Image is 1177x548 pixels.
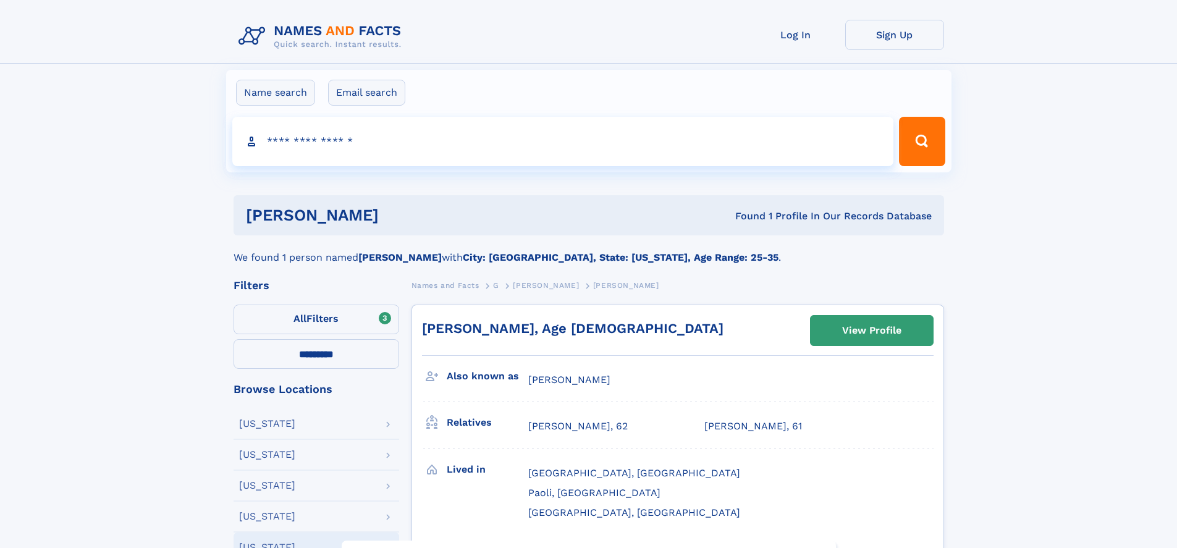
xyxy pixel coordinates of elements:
b: City: [GEOGRAPHIC_DATA], State: [US_STATE], Age Range: 25-35 [463,251,778,263]
a: Log In [746,20,845,50]
a: G [493,277,499,293]
a: View Profile [811,316,933,345]
div: View Profile [842,316,901,345]
span: Paoli, [GEOGRAPHIC_DATA] [528,487,660,499]
div: [US_STATE] [239,481,295,491]
span: [GEOGRAPHIC_DATA], [GEOGRAPHIC_DATA] [528,467,740,479]
h3: Lived in [447,459,528,480]
h1: [PERSON_NAME] [246,208,557,223]
label: Filters [234,305,399,334]
span: All [293,313,306,324]
a: Sign Up [845,20,944,50]
span: [PERSON_NAME] [513,281,579,290]
a: [PERSON_NAME], Age [DEMOGRAPHIC_DATA] [422,321,723,336]
a: [PERSON_NAME], 61 [704,419,802,433]
span: G [493,281,499,290]
div: Browse Locations [234,384,399,395]
a: [PERSON_NAME], 62 [528,419,628,433]
div: We found 1 person named with . [234,235,944,265]
span: [PERSON_NAME] [528,374,610,386]
img: Logo Names and Facts [234,20,411,53]
h3: Also known as [447,366,528,387]
div: Filters [234,280,399,291]
input: search input [232,117,894,166]
span: [PERSON_NAME] [593,281,659,290]
div: Found 1 Profile In Our Records Database [557,209,932,223]
a: [PERSON_NAME] [513,277,579,293]
div: [US_STATE] [239,450,295,460]
h3: Relatives [447,412,528,433]
label: Name search [236,80,315,106]
label: Email search [328,80,405,106]
div: [US_STATE] [239,419,295,429]
span: [GEOGRAPHIC_DATA], [GEOGRAPHIC_DATA] [528,507,740,518]
button: Search Button [899,117,945,166]
div: [US_STATE] [239,512,295,521]
a: Names and Facts [411,277,479,293]
b: [PERSON_NAME] [358,251,442,263]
